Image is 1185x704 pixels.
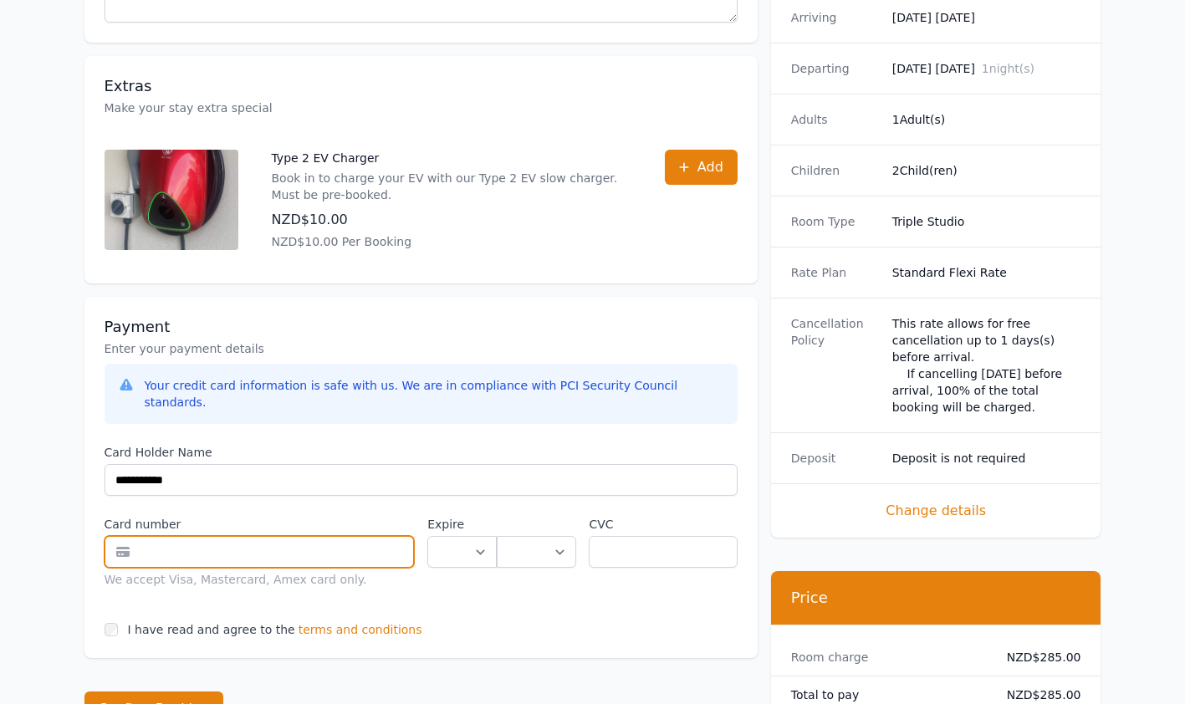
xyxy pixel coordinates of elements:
[982,62,1034,75] span: 1 night(s)
[272,150,631,166] p: Type 2 EV Charger
[892,60,1081,77] dd: [DATE] [DATE]
[272,233,631,250] p: NZD$10.00 Per Booking
[791,649,980,666] dt: Room charge
[697,157,723,177] span: Add
[791,9,879,26] dt: Arriving
[993,649,1081,666] dd: NZD$285.00
[128,623,295,636] label: I have read and agree to the
[892,111,1081,128] dd: 1 Adult(s)
[892,315,1081,416] div: This rate allows for free cancellation up to 1 days(s) before arrival. If cancelling [DATE] befor...
[791,264,879,281] dt: Rate Plan
[105,76,738,96] h3: Extras
[589,516,737,533] label: CVC
[272,210,631,230] p: NZD$10.00
[892,9,1081,26] dd: [DATE] [DATE]
[105,516,415,533] label: Card number
[993,686,1081,703] dd: NZD$285.00
[791,60,879,77] dt: Departing
[145,377,724,411] div: Your credit card information is safe with us. We are in compliance with PCI Security Council stan...
[791,213,879,230] dt: Room Type
[105,340,738,357] p: Enter your payment details
[665,150,738,185] button: Add
[892,264,1081,281] dd: Standard Flexi Rate
[892,213,1081,230] dd: Triple Studio
[791,588,1081,608] h3: Price
[791,315,879,416] dt: Cancellation Policy
[892,450,1081,467] dd: Deposit is not required
[299,621,422,638] span: terms and conditions
[105,150,238,250] img: Type 2 EV Charger
[791,686,980,703] dt: Total to pay
[105,444,738,461] label: Card Holder Name
[427,516,497,533] label: Expire
[105,317,738,337] h3: Payment
[791,111,879,128] dt: Adults
[105,99,738,116] p: Make your stay extra special
[105,571,415,588] div: We accept Visa, Mastercard, Amex card only.
[791,450,879,467] dt: Deposit
[791,162,879,179] dt: Children
[272,170,631,203] p: Book in to charge your EV with our Type 2 EV slow charger. Must be pre-booked.
[791,501,1081,521] span: Change details
[497,516,575,533] label: .
[892,162,1081,179] dd: 2 Child(ren)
